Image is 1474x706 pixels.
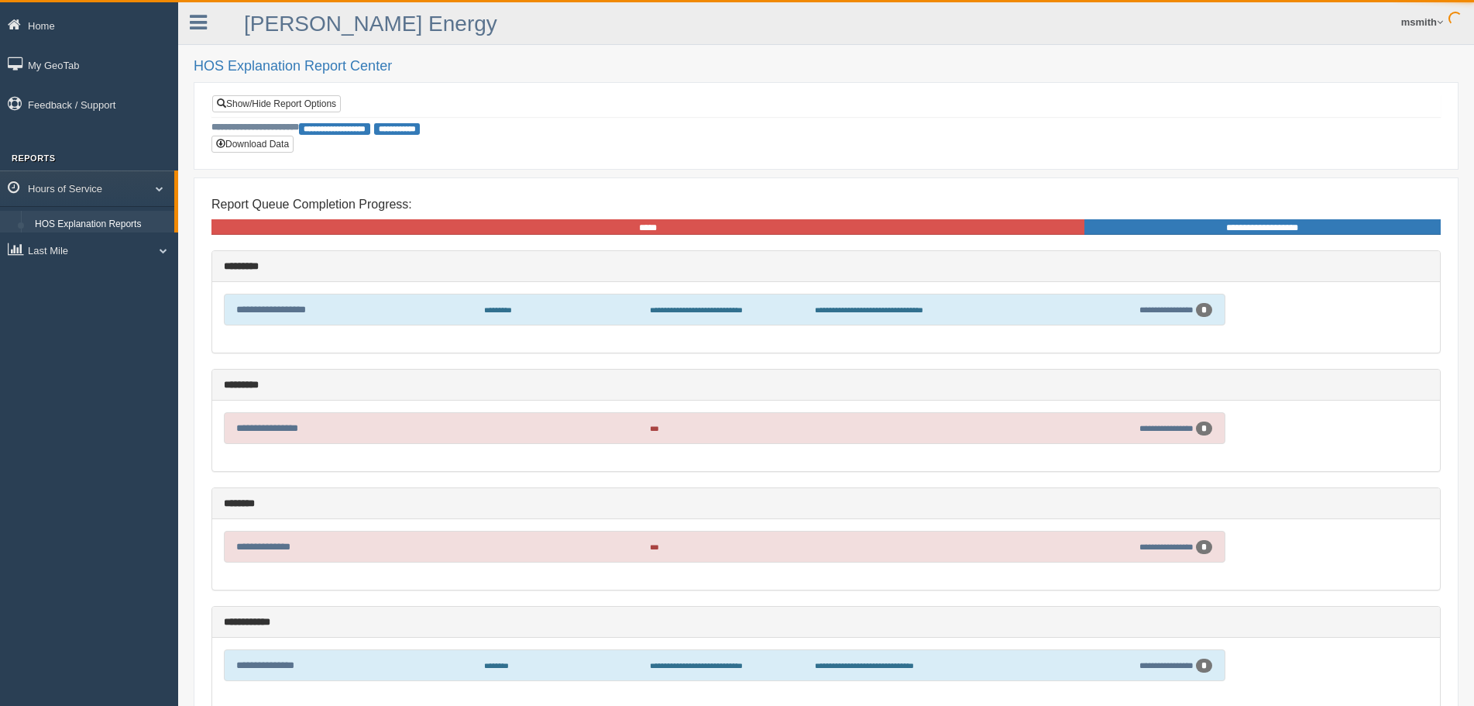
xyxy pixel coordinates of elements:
h4: Report Queue Completion Progress: [211,198,1441,212]
a: HOS Explanation Reports [28,211,174,239]
h2: HOS Explanation Report Center [194,59,1459,74]
a: Show/Hide Report Options [212,95,341,112]
button: Download Data [211,136,294,153]
a: [PERSON_NAME] Energy [244,12,497,36]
